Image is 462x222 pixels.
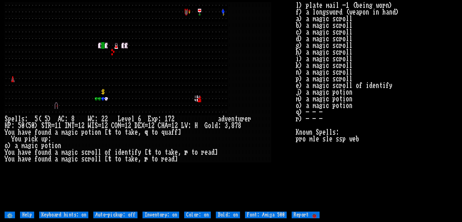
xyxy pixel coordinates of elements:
div: p [8,116,11,122]
div: v [125,116,128,122]
div: : [218,122,221,129]
div: a [65,129,68,136]
div: h [18,129,21,136]
div: i [51,142,55,149]
div: E [138,122,141,129]
div: t [108,129,111,136]
div: o [95,129,98,136]
input: Inventory: on [142,212,179,218]
div: k [131,156,135,162]
div: = [98,122,101,129]
div: o [8,156,11,162]
div: r [88,156,91,162]
div: e [28,156,31,162]
div: e [165,156,168,162]
div: d [118,149,121,156]
div: : [48,136,51,142]
div: t [128,149,131,156]
div: o [155,156,158,162]
div: f [108,149,111,156]
div: t [108,156,111,162]
div: Y [5,129,8,136]
div: r [241,116,245,122]
div: L [181,122,185,129]
div: o [8,149,11,156]
div: g [68,129,71,136]
div: N [68,122,71,129]
div: 5 [35,116,38,122]
div: a [128,129,131,136]
div: r [145,156,148,162]
div: e [121,116,125,122]
div: g [68,156,71,162]
div: L [118,116,121,122]
input: Keyboard hints: on [39,212,88,218]
div: u [11,156,15,162]
div: 2 [171,116,175,122]
div: v [25,149,28,156]
div: o [91,149,95,156]
div: a [128,156,131,162]
div: l [95,156,98,162]
div: S [95,122,98,129]
div: 8 [238,122,241,129]
div: : [158,116,161,122]
div: o [118,129,121,136]
div: [ [105,156,108,162]
div: i [91,129,95,136]
div: 7 [235,122,238,129]
div: : [25,116,28,122]
div: u [165,129,168,136]
div: c [75,149,78,156]
div: t [148,149,151,156]
div: a [25,142,28,149]
div: G [205,122,208,129]
div: r [88,149,91,156]
div: c [75,129,78,136]
div: t [125,129,128,136]
div: o [208,122,211,129]
div: l [211,122,215,129]
div: n [125,149,128,156]
div: a [65,149,68,156]
input: Auto-pickup: off [93,212,137,218]
div: e [245,116,248,122]
div: [ [105,129,108,136]
div: 1 [171,122,175,129]
div: o [15,136,18,142]
div: o [85,129,88,136]
div: e [135,156,138,162]
div: l [98,156,101,162]
div: v [25,156,28,162]
div: 2 [175,122,178,129]
div: l [98,149,101,156]
div: H [195,122,198,129]
div: t [191,149,195,156]
div: d [48,156,51,162]
div: a [55,129,58,136]
div: i [115,149,118,156]
div: p [81,129,85,136]
div: t [88,129,91,136]
div: a [21,129,25,136]
div: m [61,149,65,156]
div: 2 [81,122,85,129]
div: t [115,156,118,162]
div: c [31,136,35,142]
div: 1 [78,122,81,129]
div: f [175,129,178,136]
div: m [21,142,25,149]
div: = [51,122,55,129]
div: 3 [225,122,228,129]
input: ⚙️ [5,212,15,218]
div: p [25,136,28,142]
div: o [105,149,108,156]
div: ) [8,142,11,149]
div: g [68,149,71,156]
div: r [185,149,188,156]
div: ) [35,122,38,129]
div: k [131,129,135,136]
div: a [55,149,58,156]
input: Report 🐞 [292,212,320,218]
div: H [5,122,8,129]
